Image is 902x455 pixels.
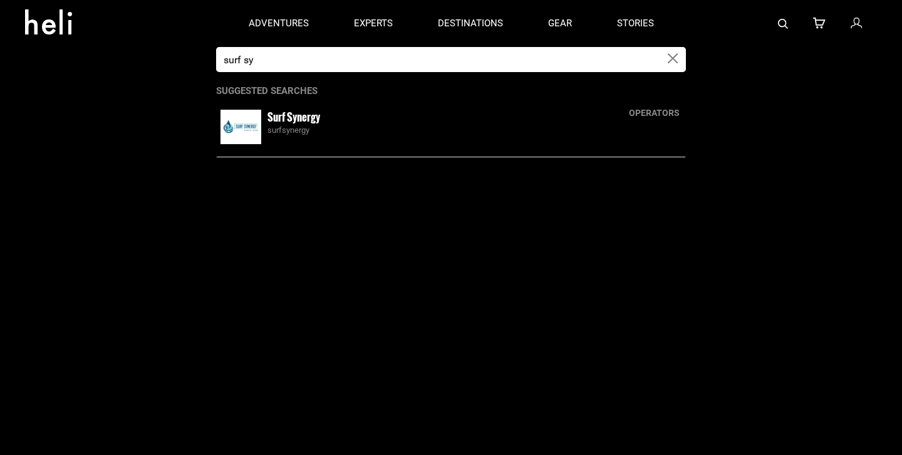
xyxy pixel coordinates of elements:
[438,17,503,30] p: destinations
[354,17,393,30] p: experts
[220,110,261,144] img: images
[216,85,686,98] p: Suggested Searches
[216,47,660,72] input: Search by Sport, Trip or Operator
[249,17,309,30] p: adventures
[778,19,788,29] img: search-bar-icon.svg
[267,125,682,137] div: surfsynergy
[267,109,320,125] small: Surf Synergy
[623,107,686,119] div: operators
